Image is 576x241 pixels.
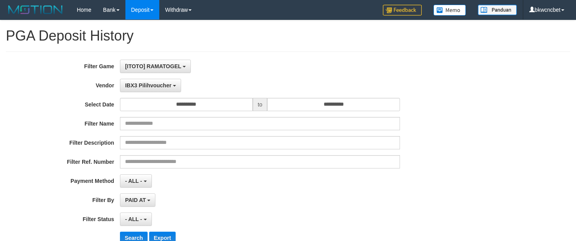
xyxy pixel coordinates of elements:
h1: PGA Deposit History [6,28,570,44]
button: IBX3 Pilihvoucher [120,79,181,92]
button: PAID AT [120,193,155,207]
button: - ALL - [120,213,151,226]
button: - ALL - [120,174,151,188]
img: MOTION_logo.png [6,4,65,16]
span: IBX3 Pilihvoucher [125,82,171,89]
img: Button%20Memo.svg [433,5,466,16]
span: - ALL - [125,178,142,184]
img: panduan.png [478,5,517,15]
button: [ITOTO] RAMATOGEL [120,60,191,73]
span: - ALL - [125,216,142,222]
span: [ITOTO] RAMATOGEL [125,63,181,69]
img: Feedback.jpg [383,5,422,16]
span: PAID AT [125,197,146,203]
span: to [253,98,268,111]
